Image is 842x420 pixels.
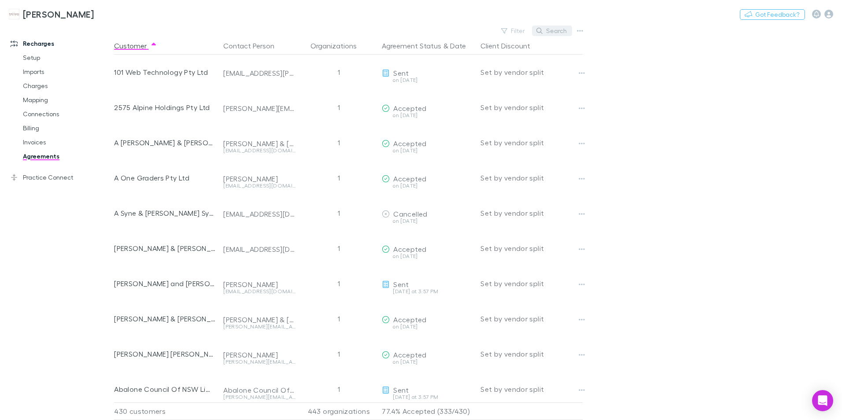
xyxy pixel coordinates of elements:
div: [EMAIL_ADDRESS][DOMAIN_NAME] [223,148,295,153]
a: Practice Connect [2,170,119,184]
img: Hales Douglass's Logo [9,9,19,19]
div: Abalone Council Of NSW Limited [114,372,216,407]
div: on [DATE] [382,254,473,259]
button: Contact Person [223,37,285,55]
div: 1 [299,195,378,231]
div: Abalone Council Of NSW Limited [223,386,295,394]
div: [PERSON_NAME][EMAIL_ADDRESS][DOMAIN_NAME] [223,324,295,329]
div: A One Graders Pty Ltd [114,160,216,195]
a: Billing [14,121,119,135]
a: Imports [14,65,119,79]
p: 77.4% Accepted (333/430) [382,403,473,420]
span: Accepted [393,174,426,183]
div: Set by vendor split [480,336,583,372]
div: 1 [299,125,378,160]
div: on [DATE] [382,183,473,188]
a: Invoices [14,135,119,149]
div: Set by vendor split [480,90,583,125]
button: Organizations [310,37,367,55]
div: [PERSON_NAME] & [PERSON_NAME] & [PERSON_NAME] & [PERSON_NAME] [223,315,295,324]
div: 2575 Alpine Holdings Pty Ltd [114,90,216,125]
h3: [PERSON_NAME] [23,9,94,19]
span: Accepted [393,315,426,324]
button: Client Discount [480,37,541,55]
div: on [DATE] [382,218,473,224]
div: 1 [299,231,378,266]
div: [PERSON_NAME] [223,350,295,359]
div: 1 [299,90,378,125]
div: [EMAIL_ADDRESS][PERSON_NAME][DOMAIN_NAME] [223,69,295,77]
a: Agreements [14,149,119,163]
div: 1 [299,301,378,336]
span: Accepted [393,350,426,359]
div: on [DATE] [382,148,473,153]
span: Accepted [393,139,426,147]
div: Set by vendor split [480,160,583,195]
div: [PERSON_NAME][EMAIL_ADDRESS][DOMAIN_NAME] [223,104,295,113]
button: Filter [497,26,530,36]
div: Open Intercom Messenger [812,390,833,411]
a: Setup [14,51,119,65]
div: & [382,37,473,55]
span: Cancelled [393,210,427,218]
span: Sent [393,69,409,77]
a: [PERSON_NAME] [4,4,99,25]
div: [EMAIL_ADDRESS][DOMAIN_NAME] [223,183,295,188]
div: [DATE] at 3:57 PM [382,394,473,400]
div: [EMAIL_ADDRESS][DOMAIN_NAME] [223,210,295,218]
a: Charges [14,79,119,93]
span: Accepted [393,104,426,112]
div: 1 [299,266,378,301]
div: Set by vendor split [480,55,583,90]
div: 101 Web Technology Pty Ltd [114,55,216,90]
a: Connections [14,107,119,121]
div: 1 [299,372,378,407]
span: Sent [393,386,409,394]
div: on [DATE] [382,324,473,329]
button: Customer [114,37,157,55]
div: 443 organizations [299,402,378,420]
div: Set by vendor split [480,372,583,407]
div: [PERSON_NAME] & [PERSON_NAME] [223,139,295,148]
button: Agreement Status [382,37,441,55]
div: [EMAIL_ADDRESS][DOMAIN_NAME] [223,289,295,294]
div: [PERSON_NAME] [223,280,295,289]
div: [PERSON_NAME] [223,174,295,183]
a: Mapping [14,93,119,107]
div: [PERSON_NAME][EMAIL_ADDRESS][DOMAIN_NAME] [223,394,295,400]
div: 1 [299,55,378,90]
div: [PERSON_NAME] & [PERSON_NAME] [114,231,216,266]
button: Date [450,37,466,55]
span: Sent [393,280,409,288]
div: Set by vendor split [480,195,583,231]
button: Search [532,26,572,36]
div: [EMAIL_ADDRESS][DOMAIN_NAME] [223,245,295,254]
div: A Syne & [PERSON_NAME] Syne & [PERSON_NAME] [PERSON_NAME] & R Syne [114,195,216,231]
span: Accepted [393,245,426,253]
div: [PERSON_NAME] and [PERSON_NAME] [114,266,216,301]
div: Set by vendor split [480,125,583,160]
div: [PERSON_NAME][EMAIL_ADDRESS][DOMAIN_NAME] [223,359,295,365]
div: Set by vendor split [480,301,583,336]
div: on [DATE] [382,113,473,118]
div: [PERSON_NAME] [PERSON_NAME] [114,336,216,372]
div: on [DATE] [382,77,473,83]
div: Set by vendor split [480,266,583,301]
div: 1 [299,160,378,195]
div: 1 [299,336,378,372]
div: on [DATE] [382,359,473,365]
button: Got Feedback? [740,9,805,20]
div: [PERSON_NAME] & [PERSON_NAME] & [PERSON_NAME] & [PERSON_NAME] [114,301,216,336]
div: 430 customers [114,402,220,420]
div: Set by vendor split [480,231,583,266]
div: [DATE] at 3:57 PM [382,289,473,294]
div: A [PERSON_NAME] & [PERSON_NAME] [114,125,216,160]
a: Recharges [2,37,119,51]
